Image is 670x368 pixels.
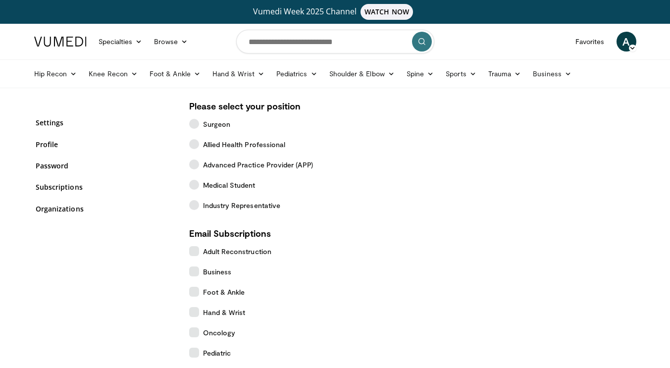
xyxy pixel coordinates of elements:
[36,139,174,150] a: Profile
[203,119,231,129] span: Surgeon
[36,204,174,214] a: Organizations
[148,32,194,52] a: Browse
[270,64,323,84] a: Pediatrics
[93,32,149,52] a: Specialties
[28,64,83,84] a: Hip Recon
[36,160,174,171] a: Password
[36,4,635,20] a: Vumedi Week 2025 ChannelWATCH NOW
[144,64,206,84] a: Foot & Ankle
[83,64,144,84] a: Knee Recon
[36,182,174,192] a: Subscriptions
[206,64,270,84] a: Hand & Wrist
[203,327,236,338] span: Oncology
[203,287,245,297] span: Foot & Ankle
[482,64,527,84] a: Trauma
[189,101,301,111] strong: Please select your position
[203,348,231,358] span: Pediatric
[617,32,636,52] a: A
[203,180,256,190] span: Medical Student
[361,4,413,20] span: WATCH NOW
[34,37,87,47] img: VuMedi Logo
[203,200,281,210] span: Industry Representative
[36,117,174,128] a: Settings
[527,64,577,84] a: Business
[203,139,286,150] span: Allied Health Professional
[203,266,232,277] span: Business
[203,246,271,257] span: Adult Reconstruction
[569,32,611,52] a: Favorites
[440,64,482,84] a: Sports
[236,30,434,53] input: Search topics, interventions
[203,307,246,317] span: Hand & Wrist
[323,64,401,84] a: Shoulder & Elbow
[401,64,440,84] a: Spine
[189,228,271,239] strong: Email Subscriptions
[203,159,313,170] span: Advanced Practice Provider (APP)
